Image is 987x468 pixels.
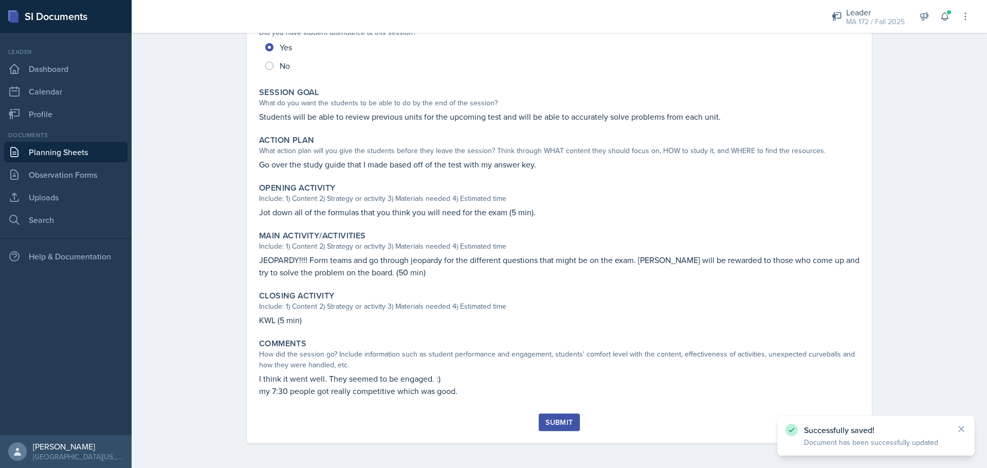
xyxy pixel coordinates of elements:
a: Dashboard [4,59,127,79]
div: Include: 1) Content 2) Strategy or activity 3) Materials needed 4) Estimated time [259,193,860,204]
p: Document has been successfully updated [804,437,948,447]
label: Opening Activity [259,183,335,193]
label: Action Plan [259,135,314,145]
div: Include: 1) Content 2) Strategy or activity 3) Materials needed 4) Estimated time [259,301,860,312]
a: Calendar [4,81,127,102]
p: Go over the study guide that I made based off of the test with my answer key. [259,158,860,171]
a: Profile [4,104,127,124]
a: Uploads [4,187,127,208]
div: What do you want the students to be able to do by the end of the session? [259,98,860,108]
p: Successfully saved! [804,425,948,435]
p: KWL (5 min) [259,314,860,326]
div: What action plan will you give the students before they leave the session? Think through WHAT con... [259,145,860,156]
div: Submit [545,418,573,426]
label: Comments [259,339,306,349]
div: Leader [846,6,905,18]
a: Planning Sheets [4,142,127,162]
p: Jot down all of the formulas that you think you will need for the exam (5 min). [259,206,860,218]
div: Documents [4,130,127,140]
div: Include: 1) Content 2) Strategy or activity 3) Materials needed 4) Estimated time [259,241,860,252]
div: How did the session go? Include information such as student performance and engagement, students'... [259,349,860,370]
label: Closing Activity [259,291,334,301]
p: my 7:30 people got really competitive which was good. [259,385,860,397]
p: JEOPARDY!!!! Form teams and go through jeopardy for the different questions that might be on the ... [259,254,860,278]
label: Session Goal [259,87,319,98]
div: Leader [4,47,127,57]
div: [PERSON_NAME] [33,441,123,452]
a: Observation Forms [4,164,127,185]
div: Help & Documentation [4,246,127,267]
label: Main Activity/Activities [259,231,366,241]
button: Submit [539,414,579,431]
p: Students will be able to review previous units for the upcoming test and will be able to accurate... [259,110,860,123]
div: MA 172 / Fall 2025 [846,16,905,27]
div: [GEOGRAPHIC_DATA][US_STATE] in [GEOGRAPHIC_DATA] [33,452,123,462]
p: I think it went well. They seemed to be engaged. :) [259,372,860,385]
a: Search [4,210,127,230]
